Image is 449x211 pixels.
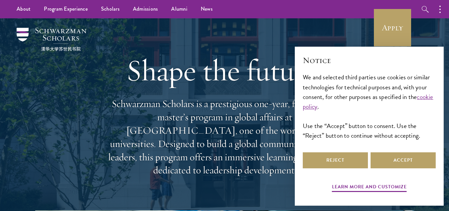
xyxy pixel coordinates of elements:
h2: Notice [303,55,436,66]
a: Apply [374,9,411,46]
p: Schwarzman Scholars is a prestigious one-year, fully funded master’s program in global affairs at... [105,97,344,177]
button: Learn more and customize [332,183,407,193]
button: Reject [303,152,368,168]
h1: Shape the future. [105,52,344,89]
a: cookie policy [303,92,433,111]
div: We and selected third parties use cookies or similar technologies for technical purposes and, wit... [303,72,436,140]
button: Accept [371,152,436,168]
img: Schwarzman Scholars [17,28,86,51]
